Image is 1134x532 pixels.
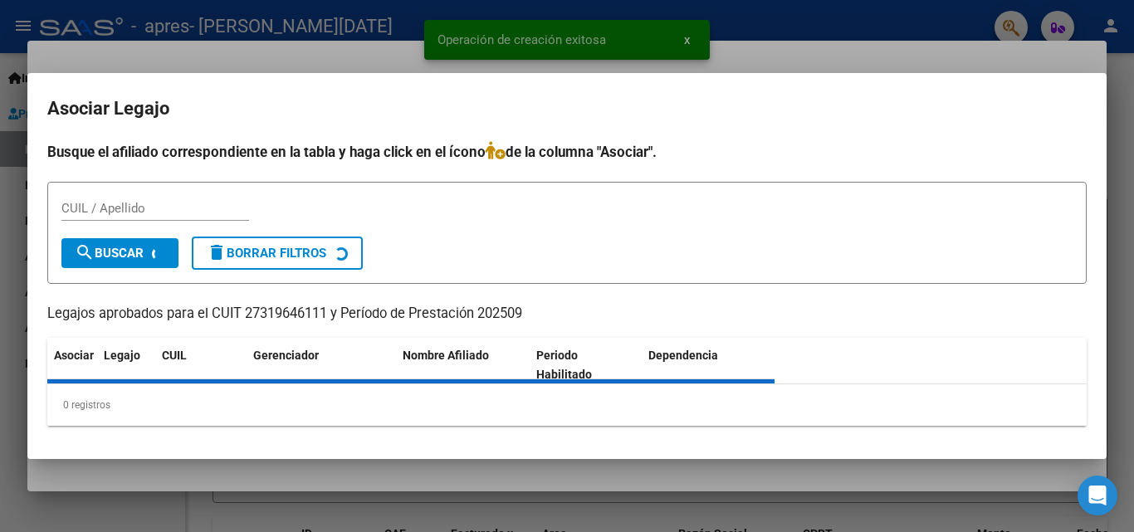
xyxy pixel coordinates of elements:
[396,338,530,393] datatable-header-cell: Nombre Afiliado
[207,246,326,261] span: Borrar Filtros
[155,338,247,393] datatable-header-cell: CUIL
[642,338,775,393] datatable-header-cell: Dependencia
[207,242,227,262] mat-icon: delete
[403,349,489,362] span: Nombre Afiliado
[104,349,140,362] span: Legajo
[47,384,1087,426] div: 0 registros
[47,141,1087,163] h4: Busque el afiliado correspondiente en la tabla y haga click en el ícono de la columna "Asociar".
[247,338,396,393] datatable-header-cell: Gerenciador
[253,349,319,362] span: Gerenciador
[162,349,187,362] span: CUIL
[648,349,718,362] span: Dependencia
[530,338,642,393] datatable-header-cell: Periodo Habilitado
[54,349,94,362] span: Asociar
[47,304,1087,325] p: Legajos aprobados para el CUIT 27319646111 y Período de Prestación 202509
[47,338,97,393] datatable-header-cell: Asociar
[47,93,1087,124] h2: Asociar Legajo
[1078,476,1117,515] div: Open Intercom Messenger
[75,246,144,261] span: Buscar
[61,238,178,268] button: Buscar
[75,242,95,262] mat-icon: search
[192,237,363,270] button: Borrar Filtros
[536,349,592,381] span: Periodo Habilitado
[97,338,155,393] datatable-header-cell: Legajo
